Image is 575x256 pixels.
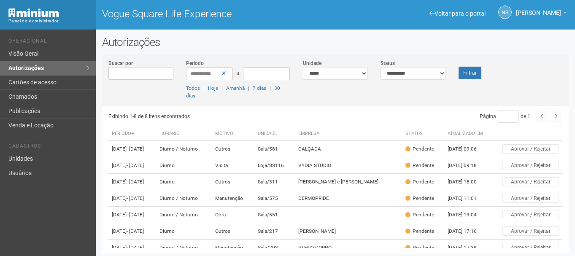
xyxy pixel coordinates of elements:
td: [DATE] [108,174,156,190]
li: Cadastros [8,143,89,152]
td: [DATE] 17:39 [444,240,491,256]
td: Sala/581 [254,141,295,157]
a: Todos [186,85,200,91]
td: Visita [212,157,254,174]
td: [PERSON_NAME] e [PERSON_NAME] [295,174,402,190]
span: - [DATE] [127,146,144,152]
td: Outros [212,223,254,240]
td: CALÇADA [295,141,402,157]
td: Sala/551 [254,207,295,223]
span: a [236,70,240,76]
a: [PERSON_NAME] [516,11,567,17]
th: Status [402,127,444,141]
td: PLENO CORPO [295,240,402,256]
a: Hoje [208,85,218,91]
td: Diurno / Noturno [156,190,212,207]
span: | [221,85,223,91]
td: [DATE] 18:00 [444,174,491,190]
button: Aprovar / Rejeitar [502,226,559,236]
span: - [DATE] [127,179,144,185]
button: Aprovar / Rejeitar [502,194,559,203]
button: Aprovar / Rejeitar [502,243,559,252]
span: Nicolle Silva [516,1,561,16]
td: Diurno / Noturno [156,240,212,256]
span: - [DATE] [127,212,144,218]
td: [PERSON_NAME] [295,223,402,240]
div: Pendente [405,244,434,251]
div: Pendente [405,195,434,202]
span: - [DATE] [127,228,144,234]
th: Período [108,127,156,141]
td: [DATE] 19:04 [444,207,491,223]
td: [DATE] 17:16 [444,223,491,240]
th: Horário [156,127,212,141]
button: Aprovar / Rejeitar [502,177,559,186]
td: [DATE] 11:01 [444,190,491,207]
button: Aprovar / Rejeitar [502,210,559,219]
h1: Vogue Square Life Experience [102,8,329,19]
button: Aprovar / Rejeitar [502,161,559,170]
td: Diurno [156,223,212,240]
td: Sala/217 [254,223,295,240]
td: Diurno [156,157,212,174]
img: Minium [8,8,59,17]
a: Voltar para o portal [429,10,486,17]
label: Status [381,59,395,67]
th: Motivo [212,127,254,141]
td: Sala/311 [254,174,295,190]
th: Unidade [254,127,295,141]
div: Painel do Administrador [8,17,89,25]
div: Pendente [405,162,434,169]
div: Pendente [405,178,434,186]
td: [DATE] [108,207,156,223]
td: Manutenção [212,190,254,207]
th: Empresa [295,127,402,141]
label: Buscar por [108,59,133,67]
td: Sala/575 [254,190,295,207]
td: Sala/203 [254,240,295,256]
span: - [DATE] [127,195,144,201]
span: | [203,85,205,91]
td: [DATE] 09:18 [444,157,491,174]
label: Período [186,59,204,67]
span: | [248,85,249,91]
td: [DATE] [108,240,156,256]
td: Outros [212,174,254,190]
a: Amanhã [226,85,245,91]
td: [DATE] 09:06 [444,141,491,157]
td: DERMOPRIDE [295,190,402,207]
li: Operacional [8,38,89,47]
div: Exibindo 1-8 de 8 itens encontrados [108,110,332,123]
span: Página de 1 [480,113,530,119]
th: Atualizado em [444,127,491,141]
td: Diurno / Noturno [156,141,212,157]
td: Loja/SS116 [254,157,295,174]
h2: Autorizações [102,36,569,49]
a: NS [498,5,512,19]
button: Aprovar / Rejeitar [502,144,559,154]
td: VYDIA STUDIO [295,157,402,174]
td: Diurno / Noturno [156,207,212,223]
td: [DATE] [108,223,156,240]
td: Obra [212,207,254,223]
a: 7 dias [253,85,266,91]
td: Manutenção [212,240,254,256]
span: | [270,85,271,91]
div: Pendente [405,146,434,153]
td: [DATE] [108,190,156,207]
span: - [DATE] [127,162,144,168]
div: Pendente [405,211,434,218]
button: Filtrar [459,67,481,79]
label: Unidade [303,59,321,67]
td: Diurno [156,174,212,190]
td: [DATE] [108,157,156,174]
div: Pendente [405,228,434,235]
td: [DATE] [108,141,156,157]
td: Outros [212,141,254,157]
span: - [DATE] [127,245,144,251]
